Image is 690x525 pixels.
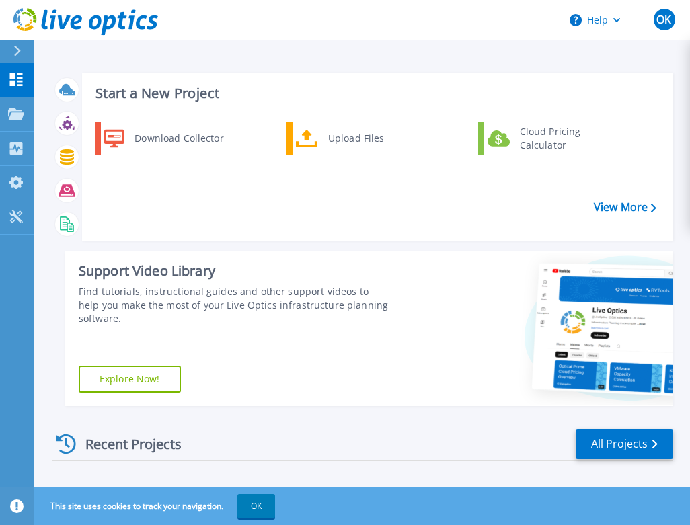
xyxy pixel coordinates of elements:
a: Cloud Pricing Calculator [478,122,616,155]
div: Upload Files [321,125,421,152]
div: Recent Projects [52,428,200,460]
div: Cloud Pricing Calculator [513,125,613,152]
div: Support Video Library [79,262,392,280]
span: OK [656,14,671,25]
h3: Start a New Project [95,86,656,101]
a: Upload Files [286,122,424,155]
div: Find tutorials, instructional guides and other support videos to help you make the most of your L... [79,285,392,325]
a: All Projects [576,429,673,459]
div: Download Collector [128,125,229,152]
a: Explore Now! [79,366,181,393]
button: OK [237,494,275,518]
a: View More [594,201,656,214]
a: Download Collector [95,122,233,155]
span: This site uses cookies to track your navigation. [37,494,275,518]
